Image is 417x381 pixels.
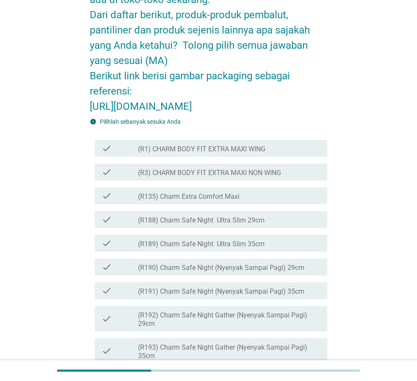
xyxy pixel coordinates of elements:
[100,118,181,125] label: Pilihlah sebanyak sesuka Anda
[138,287,304,296] label: (R191) Charm Safe Night (Nyenyak Sampai Pagi) 35cm
[102,286,112,296] i: check
[138,145,265,153] label: (R1) CHARM BODY FIT EXTRA MAXI WING
[102,238,112,248] i: check
[138,311,320,328] label: (R192) Charm Safe Night Gather (Nyenyak Sampai Pagi) 29cm
[102,214,112,225] i: check
[138,169,281,177] label: (R3) CHARM BODY FIT EXTRA MAXI NON WING
[102,342,112,360] i: check
[138,343,320,360] label: (R193) Charm Safe Night Gather (Nyenyak Sampai Pagi) 35cm
[138,192,240,201] label: (R135) Charm Extra Comfort Maxi
[102,191,112,201] i: check
[138,240,265,248] label: (R189) Charm Safe Night Ultra Slim 35cm
[102,262,112,272] i: check
[138,264,304,272] label: (R190) Charm Safe Night (Nyenyak Sampai Pagi) 29cm
[138,216,265,225] label: (R188) Charm Safe Night Ultra Slim 29cm
[90,118,97,125] i: info
[102,143,112,153] i: check
[102,167,112,177] i: check
[102,309,112,328] i: check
